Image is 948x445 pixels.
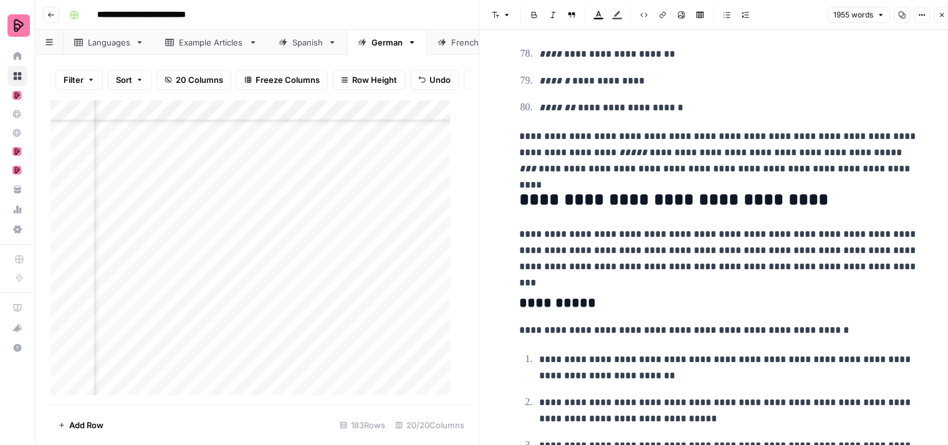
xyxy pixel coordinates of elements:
button: Workspace: Preply [7,10,27,41]
button: Help + Support [7,338,27,358]
a: French [427,30,504,55]
button: Undo [410,70,459,90]
a: German [347,30,427,55]
div: Languages [88,36,130,49]
div: Example Articles [179,36,244,49]
button: Sort [108,70,151,90]
div: German [371,36,403,49]
span: 1955 words [833,9,873,21]
img: mhz6d65ffplwgtj76gcfkrq5icux [12,147,21,156]
a: Example Articles [155,30,268,55]
a: Spanish [268,30,347,55]
button: Filter [55,70,103,90]
button: What's new? [7,318,27,338]
span: Row Height [352,74,397,86]
span: Filter [64,74,84,86]
div: Spanish [292,36,323,49]
div: 183 Rows [335,415,390,435]
button: 1955 words [828,7,890,23]
div: 20/20 Columns [390,415,469,435]
img: mhz6d65ffplwgtj76gcfkrq5icux [12,91,21,100]
button: Freeze Columns [236,70,328,90]
div: What's new? [8,318,27,337]
img: Preply Logo [7,14,30,37]
a: Your Data [7,179,27,199]
img: mhz6d65ffplwgtj76gcfkrq5icux [12,166,21,175]
span: 20 Columns [176,74,223,86]
a: Settings [7,219,27,239]
a: Languages [64,30,155,55]
span: Undo [429,74,451,86]
a: Browse [7,66,27,86]
div: French [451,36,479,49]
button: 20 Columns [156,70,231,90]
button: Add Row [50,415,111,435]
span: Sort [116,74,132,86]
a: Usage [7,199,27,219]
a: Home [7,46,27,66]
button: Row Height [333,70,405,90]
span: Freeze Columns [256,74,320,86]
span: Add Row [69,419,103,431]
a: AirOps Academy [7,298,27,318]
